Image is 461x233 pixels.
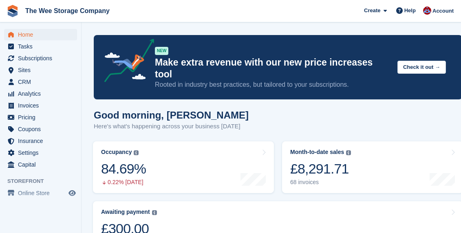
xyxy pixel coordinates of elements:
div: Awaiting payment [101,209,150,215]
span: Insurance [18,135,67,147]
a: Occupancy 84.69% 0.22% [DATE] [93,141,274,193]
a: menu [4,187,77,199]
span: Tasks [18,41,67,52]
p: Make extra revenue with our new price increases tool [155,57,391,80]
span: Coupons [18,123,67,135]
div: 0.22% [DATE] [101,179,146,186]
a: menu [4,159,77,170]
a: menu [4,64,77,76]
div: Occupancy [101,149,132,156]
div: Month-to-date sales [290,149,344,156]
div: 68 invoices [290,179,351,186]
a: menu [4,29,77,40]
a: The Wee Storage Company [22,4,113,18]
a: menu [4,100,77,111]
button: Check it out → [397,61,446,74]
div: £8,291.71 [290,160,351,177]
span: Subscriptions [18,53,67,64]
h1: Good morning, [PERSON_NAME] [94,110,249,121]
span: Analytics [18,88,67,99]
span: Settings [18,147,67,158]
a: menu [4,112,77,123]
a: menu [4,147,77,158]
a: menu [4,76,77,88]
span: Create [364,7,380,15]
span: Pricing [18,112,67,123]
div: NEW [155,47,168,55]
span: Sites [18,64,67,76]
p: Here's what's happening across your business [DATE] [94,122,249,131]
a: menu [4,135,77,147]
a: menu [4,53,77,64]
a: menu [4,123,77,135]
a: menu [4,41,77,52]
span: Home [18,29,67,40]
img: Scott Ritchie [423,7,431,15]
div: 84.69% [101,160,146,177]
img: price-adjustments-announcement-icon-8257ccfd72463d97f412b2fc003d46551f7dbcb40ab6d574587a9cd5c0d94... [97,39,154,85]
span: Help [404,7,416,15]
a: Preview store [67,188,77,198]
img: stora-icon-8386f47178a22dfd0bd8f6a31ec36ba5ce8667c1dd55bd0f319d3a0aa187defe.svg [7,5,19,17]
span: Account [432,7,454,15]
p: Rooted in industry best practices, but tailored to your subscriptions. [155,80,391,89]
span: Capital [18,159,67,170]
img: icon-info-grey-7440780725fd019a000dd9b08b2336e03edf1995a4989e88bcd33f0948082b44.svg [134,150,139,155]
span: Storefront [7,177,81,185]
span: Online Store [18,187,67,199]
a: menu [4,88,77,99]
span: Invoices [18,100,67,111]
img: icon-info-grey-7440780725fd019a000dd9b08b2336e03edf1995a4989e88bcd33f0948082b44.svg [152,210,157,215]
span: CRM [18,76,67,88]
img: icon-info-grey-7440780725fd019a000dd9b08b2336e03edf1995a4989e88bcd33f0948082b44.svg [346,150,351,155]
